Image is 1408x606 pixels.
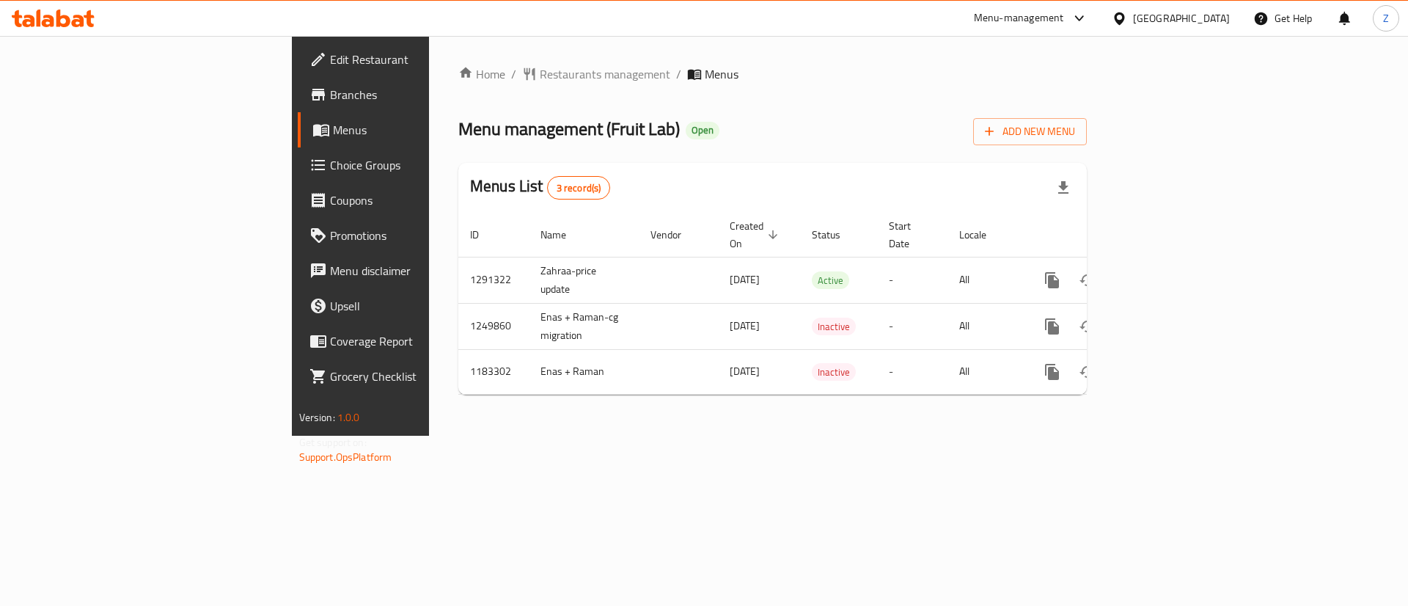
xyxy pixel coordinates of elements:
[877,257,947,303] td: -
[330,156,516,174] span: Choice Groups
[947,349,1023,394] td: All
[330,368,516,385] span: Grocery Checklist
[548,181,610,195] span: 3 record(s)
[330,191,516,209] span: Coupons
[877,349,947,394] td: -
[1133,10,1230,26] div: [GEOGRAPHIC_DATA]
[298,288,527,324] a: Upsell
[877,303,947,349] td: -
[1070,309,1105,344] button: Change Status
[973,118,1087,145] button: Add New Menu
[470,175,610,200] h2: Menus List
[330,332,516,350] span: Coverage Report
[1035,309,1070,344] button: more
[458,112,680,145] span: Menu management ( Fruit Lab )
[298,359,527,394] a: Grocery Checklist
[529,349,639,394] td: Enas + Raman
[705,65,738,83] span: Menus
[1035,263,1070,298] button: more
[1046,170,1081,205] div: Export file
[299,408,335,427] span: Version:
[547,176,611,200] div: Total records count
[458,213,1187,395] table: enhanced table
[333,121,516,139] span: Menus
[812,271,849,289] div: Active
[298,218,527,253] a: Promotions
[686,122,719,139] div: Open
[985,123,1075,141] span: Add New Menu
[730,217,782,252] span: Created On
[812,226,859,244] span: Status
[298,183,527,218] a: Coupons
[650,226,700,244] span: Vendor
[298,253,527,288] a: Menu disclaimer
[458,65,1087,83] nav: breadcrumb
[330,51,516,68] span: Edit Restaurant
[947,257,1023,303] td: All
[330,86,516,103] span: Branches
[812,364,856,381] span: Inactive
[974,10,1064,27] div: Menu-management
[540,65,670,83] span: Restaurants management
[1383,10,1389,26] span: Z
[298,324,527,359] a: Coverage Report
[1070,354,1105,390] button: Change Status
[730,316,760,335] span: [DATE]
[686,124,719,136] span: Open
[298,147,527,183] a: Choice Groups
[330,262,516,280] span: Menu disclaimer
[298,112,527,147] a: Menus
[522,65,670,83] a: Restaurants management
[889,217,930,252] span: Start Date
[812,318,856,335] span: Inactive
[730,362,760,381] span: [DATE]
[812,363,856,381] div: Inactive
[1023,213,1187,258] th: Actions
[812,272,849,289] span: Active
[947,303,1023,349] td: All
[299,448,392,467] a: Support.OpsPlatform
[337,408,360,427] span: 1.0.0
[1070,263,1105,298] button: Change Status
[959,226,1005,244] span: Locale
[676,65,681,83] li: /
[298,77,527,112] a: Branches
[540,226,585,244] span: Name
[330,297,516,315] span: Upsell
[529,257,639,303] td: Zahraa-price update
[730,270,760,289] span: [DATE]
[1035,354,1070,390] button: more
[330,227,516,244] span: Promotions
[298,42,527,77] a: Edit Restaurant
[299,433,367,452] span: Get support on:
[529,303,639,349] td: Enas + Raman-cg migration
[470,226,498,244] span: ID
